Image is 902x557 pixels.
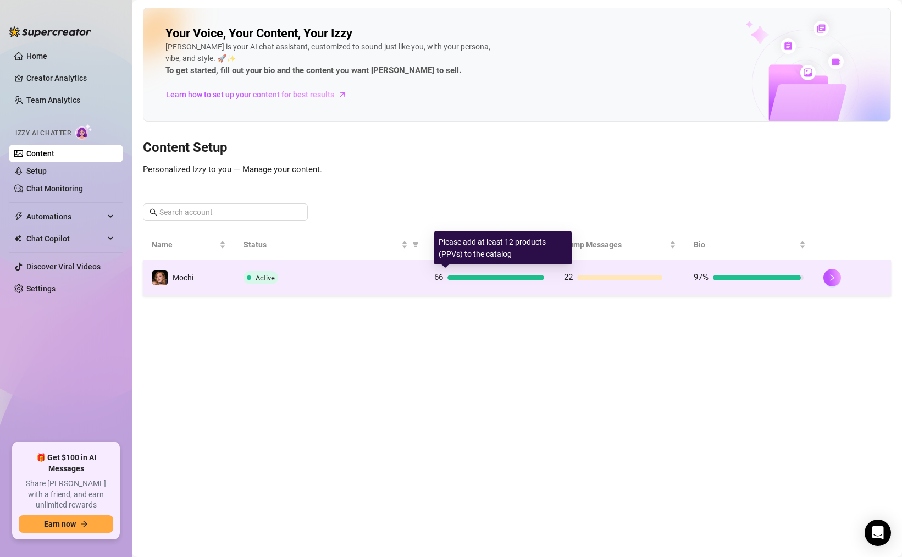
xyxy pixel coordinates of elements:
th: Products [425,230,555,260]
span: Learn how to set up your content for best results [166,89,334,101]
a: Home [26,52,47,60]
div: [PERSON_NAME] is your AI chat assistant, customized to sound just like you, with your persona, vi... [165,41,495,78]
span: Mochi [173,273,193,282]
span: thunderbolt [14,212,23,221]
a: Learn how to set up your content for best results [165,86,355,103]
th: Bump Messages [555,230,685,260]
h3: Content Setup [143,139,891,157]
span: Name [152,239,217,251]
span: search [150,208,157,216]
div: Open Intercom Messenger [865,520,891,546]
span: 66 [434,272,443,282]
span: Earn now [44,520,76,528]
strong: To get started, fill out your bio and the content you want [PERSON_NAME] to sell. [165,65,461,75]
span: Personalized Izzy to you — Manage your content. [143,164,322,174]
span: Active [256,274,275,282]
span: 🎁 Get $100 in AI Messages [19,453,113,474]
span: arrow-right [337,89,348,100]
a: Chat Monitoring [26,184,83,193]
span: Share [PERSON_NAME] with a friend, and earn unlimited rewards [19,478,113,511]
input: Search account [159,206,292,218]
a: Settings [26,284,56,293]
a: Setup [26,167,47,175]
a: Creator Analytics [26,69,114,87]
span: filter [412,241,419,248]
div: Please add at least 12 products (PPVs) to the catalog [434,231,572,264]
img: AI Chatter [75,124,92,140]
span: 97% [694,272,709,282]
span: Chat Copilot [26,230,104,247]
span: arrow-right [80,520,88,528]
button: Earn nowarrow-right [19,515,113,533]
span: Status [244,239,399,251]
span: 22 [564,272,573,282]
th: Name [143,230,235,260]
th: Bio [685,230,815,260]
span: right [828,274,836,282]
img: logo-BBDzfeDw.svg [9,26,91,37]
a: Discover Viral Videos [26,262,101,271]
th: Status [235,230,425,260]
span: Bio [694,239,797,251]
a: Team Analytics [26,96,80,104]
span: Bump Messages [564,239,667,251]
img: Chat Copilot [14,235,21,242]
h2: Your Voice, Your Content, Your Izzy [165,26,352,41]
button: right [823,269,841,286]
img: Mochi [152,270,168,285]
span: Automations [26,208,104,225]
span: Izzy AI Chatter [15,128,71,139]
a: Content [26,149,54,158]
span: filter [410,236,421,253]
img: ai-chatter-content-library-cLFOSyPT.png [720,9,890,121]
